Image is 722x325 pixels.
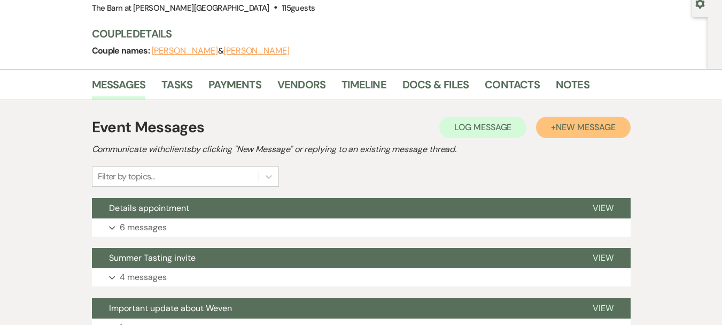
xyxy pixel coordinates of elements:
button: Summer Tasting invite [92,248,576,268]
a: Notes [556,76,589,100]
button: [PERSON_NAME] [152,47,218,55]
span: & [152,46,290,56]
span: Important update about Weven [109,303,232,314]
h3: Couple Details [92,26,690,41]
button: View [576,298,631,319]
h2: Communicate with clients by clicking "New Message" or replying to an existing message thread. [92,143,631,156]
span: Log Message [454,122,511,133]
div: Filter by topics... [98,170,155,183]
button: View [576,198,631,218]
button: [PERSON_NAME] [223,47,290,55]
a: Contacts [485,76,540,100]
span: View [593,202,614,214]
a: Docs & Files [402,76,469,100]
a: Messages [92,76,146,100]
button: +New Message [536,117,630,138]
span: View [593,303,614,314]
span: Couple names: [92,45,152,56]
button: Important update about Weven [92,298,576,319]
a: Tasks [161,76,192,100]
span: Details appointment [109,202,189,214]
button: 4 messages [92,268,631,286]
button: Details appointment [92,198,576,218]
a: Vendors [277,76,325,100]
p: 4 messages [120,270,167,284]
span: View [593,252,614,263]
span: New Message [556,122,615,133]
h1: Event Messages [92,116,205,139]
button: Log Message [439,117,526,138]
span: The Barn at [PERSON_NAME][GEOGRAPHIC_DATA] [92,3,269,13]
span: Summer Tasting invite [109,252,196,263]
a: Payments [208,76,261,100]
span: 115 guests [282,3,315,13]
p: 6 messages [120,221,167,235]
a: Timeline [341,76,386,100]
button: View [576,248,631,268]
button: 6 messages [92,218,631,237]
